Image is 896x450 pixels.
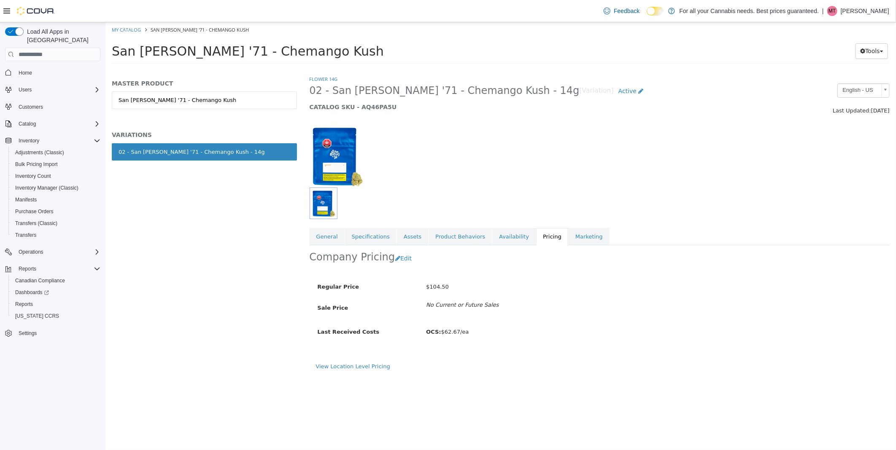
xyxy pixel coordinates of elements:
span: Purchase Orders [12,206,100,217]
input: Dark Mode [647,7,664,16]
span: Transfers (Classic) [12,218,100,228]
img: 150 [204,102,259,165]
button: Canadian Compliance [8,275,104,287]
button: Inventory Manager (Classic) [8,182,104,194]
span: Reports [15,301,33,308]
button: Catalog [15,119,39,129]
span: Adjustments (Classic) [15,149,64,156]
h5: CATALOG SKU - AQ46PA5U [204,81,636,88]
a: Bulk Pricing Import [12,159,61,169]
a: Dashboards [8,287,104,298]
a: Flower 14g [204,54,232,60]
span: Canadian Compliance [15,277,65,284]
div: 02 - San [PERSON_NAME] '71 - Chemango Kush - 14g [13,126,159,134]
p: For all your Cannabis needs. Best prices guaranteed. [679,6,819,16]
a: Specifications [240,206,291,223]
button: Reports [2,263,104,275]
span: Washington CCRS [12,311,100,321]
span: Operations [15,247,100,257]
span: Sale Price [212,282,243,289]
span: Canadian Compliance [12,276,100,286]
span: Manifests [12,195,100,205]
p: | [822,6,824,16]
button: Edit [289,228,311,244]
button: Home [2,66,104,78]
span: [US_STATE] CCRS [15,313,59,319]
span: Bulk Pricing Import [15,161,58,168]
a: Manifests [12,195,40,205]
a: Inventory Manager (Classic) [12,183,82,193]
span: Settings [19,330,37,337]
a: View Location Level Pricing [211,341,285,347]
button: Bulk Pricing Import [8,158,104,170]
button: Reports [8,298,104,310]
span: Dashboards [15,289,49,296]
button: Settings [2,327,104,339]
a: Availability [387,206,430,223]
span: Active [513,65,531,72]
button: [US_STATE] CCRS [8,310,104,322]
button: Transfers (Classic) [8,217,104,229]
span: San [PERSON_NAME] '71 - Chemango Kush [6,21,278,36]
span: Operations [19,249,43,255]
button: Operations [2,246,104,258]
span: Inventory Count [15,173,51,179]
button: Catalog [2,118,104,130]
span: Customers [19,104,43,110]
button: Purchase Orders [8,206,104,217]
button: Operations [15,247,47,257]
i: No Current or Future Sales [321,279,393,286]
a: General [204,206,239,223]
span: Transfers [15,232,36,238]
span: Home [15,67,100,78]
span: Last Updated: [727,85,766,91]
button: Users [15,85,35,95]
span: Reports [12,299,100,309]
button: Transfers [8,229,104,241]
b: OCS: [321,306,335,313]
small: [Variation] [474,65,508,72]
button: Inventory [2,135,104,147]
span: Catalog [15,119,100,129]
span: Adjustments (Classic) [12,147,100,158]
span: San [PERSON_NAME] '71 - Chemango Kush [45,4,143,11]
a: Inventory Count [12,171,54,181]
span: Reports [15,264,100,274]
button: Adjustments (Classic) [8,147,104,158]
span: Catalog [19,121,36,127]
a: Pricing [431,206,463,223]
span: 02 - San [PERSON_NAME] '71 - Chemango Kush - 14g [204,62,474,75]
a: Purchase Orders [12,206,57,217]
span: Users [15,85,100,95]
a: Customers [15,102,46,112]
span: MT [829,6,836,16]
span: Reports [19,265,36,272]
span: Feedback [614,7,640,15]
a: English - US [732,61,784,75]
span: English - US [732,62,773,75]
img: Cova [17,7,55,15]
a: San [PERSON_NAME] '71 - Chemango Kush [6,69,192,87]
a: Transfers (Classic) [12,218,61,228]
a: Assets [291,206,323,223]
span: Dashboards [12,287,100,297]
span: Last Received Costs [212,306,274,313]
button: Inventory Count [8,170,104,182]
span: Settings [15,328,100,338]
span: Inventory Manager (Classic) [15,185,78,191]
button: Tools [750,21,783,37]
span: Inventory Manager (Classic) [12,183,100,193]
span: Customers [15,102,100,112]
a: Product Behaviors [323,206,386,223]
span: Transfers [12,230,100,240]
span: Users [19,86,32,93]
p: [PERSON_NAME] [841,6,889,16]
span: Home [19,70,32,76]
a: Settings [15,328,40,338]
a: Adjustments (Classic) [12,147,67,158]
h5: MASTER PRODUCT [6,57,192,65]
a: Dashboards [12,287,52,297]
button: Inventory [15,136,43,146]
a: My Catalog [6,4,35,11]
span: Inventory Count [12,171,100,181]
